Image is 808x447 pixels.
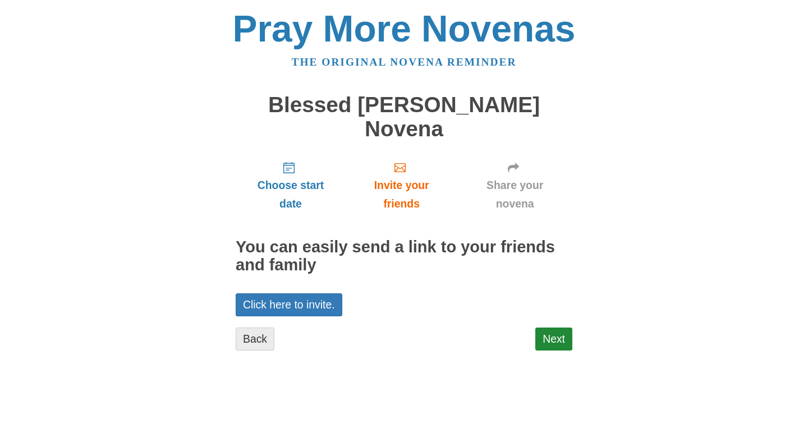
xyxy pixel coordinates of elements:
a: Pray More Novenas [233,8,576,49]
span: Share your novena [469,176,561,213]
a: Invite your friends [346,152,457,219]
a: Share your novena [457,152,572,219]
span: Choose start date [247,176,334,213]
a: Click here to invite. [236,293,342,316]
h1: Blessed [PERSON_NAME] Novena [236,93,572,141]
h2: You can easily send a link to your friends and family [236,238,572,274]
a: Choose start date [236,152,346,219]
a: Next [535,328,572,351]
span: Invite your friends [357,176,446,213]
a: Back [236,328,274,351]
a: The original novena reminder [292,56,517,68]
